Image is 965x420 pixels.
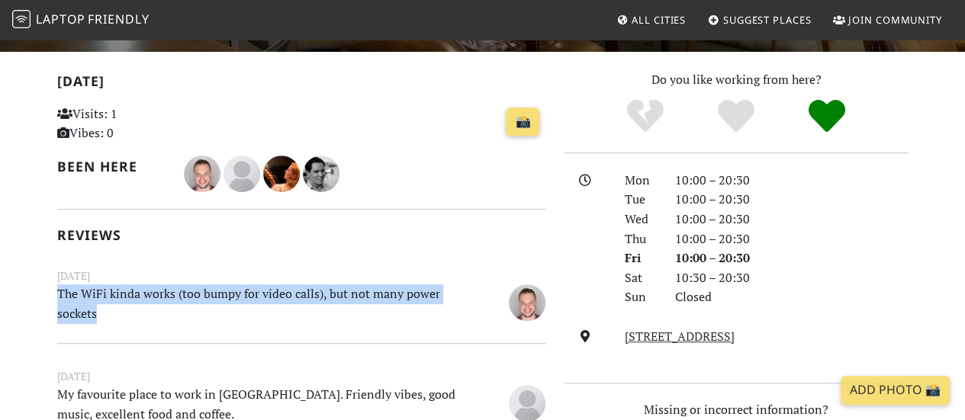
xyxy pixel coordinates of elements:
div: Yes [691,98,782,136]
img: blank-535327c66bd565773addf3077783bbfce4b00ec00e9fd257753287c682c7fa38.png [224,155,260,192]
div: 10:00 – 20:30 [666,210,918,229]
div: Sat [616,268,666,288]
div: Tue [616,190,666,210]
span: Ana Sousa [263,164,303,181]
div: Definitely! [781,98,872,136]
h2: [DATE] [57,73,546,95]
div: 10:30 – 20:30 [666,268,918,288]
span: Danilo Aleixo [184,164,224,181]
p: Do you like working from here? [565,70,909,90]
div: 10:00 – 20:30 [666,190,918,210]
h2: Been here [57,159,166,175]
span: Danilo Aleixo [509,293,545,309]
span: Gonçalo Huet de Bacellar [303,164,339,181]
p: Missing or incorrect information? [565,400,909,420]
a: [STREET_ADDRESS] [625,328,735,345]
a: Suggest Places [702,6,818,34]
a: 📸 [506,107,539,136]
small: [DATE] [48,368,555,385]
img: 5096-danilo.jpg [184,155,220,192]
div: Sun [616,287,666,307]
div: Closed [666,287,918,307]
div: 10:00 – 20:30 [666,248,918,268]
div: Mon [616,171,666,191]
a: LaptopFriendly LaptopFriendly [12,7,150,34]
span: Suggest Places [723,13,812,27]
span: Laptop [36,11,85,27]
small: [DATE] [48,268,555,284]
span: Friendly [88,11,149,27]
img: LaptopFriendly [12,10,31,28]
span: All Cities [632,13,686,27]
a: Join Community [827,6,948,34]
h2: Reviews [57,227,546,243]
img: 1453-goncalo.jpg [303,155,339,192]
p: The WiFi kinda works (too bumpy for video calls), but not many power sockets [48,284,471,323]
span: vera viana [224,164,263,181]
a: All Cities [610,6,692,34]
div: 10:00 – 20:30 [666,171,918,191]
img: 5096-danilo.jpg [509,284,545,321]
div: Wed [616,210,666,229]
span: Join Community [848,13,942,27]
div: 10:00 – 20:30 [666,229,918,249]
div: Thu [616,229,666,249]
img: 1632-ana.jpg [263,155,300,192]
div: No [600,98,691,136]
p: Visits: 1 Vibes: 0 [57,104,208,143]
span: vera viana [509,393,545,410]
div: Fri [616,248,666,268]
